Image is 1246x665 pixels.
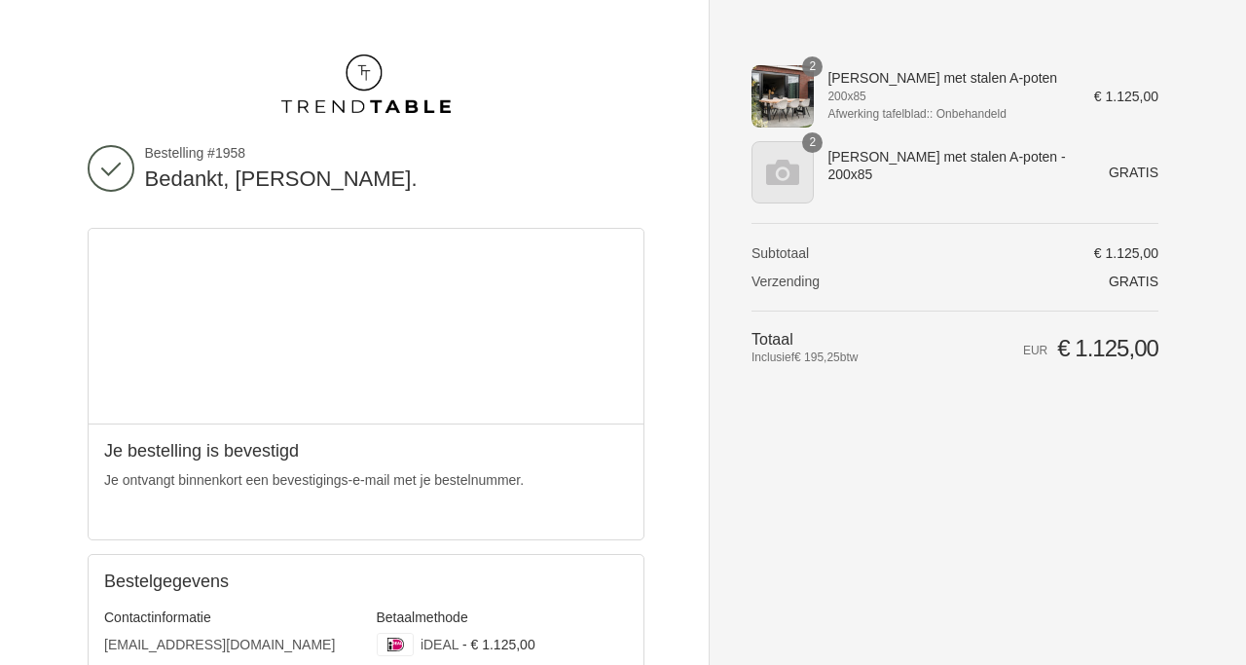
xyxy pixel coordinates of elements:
span: Afwerking tafelblad:: Onbehandeld [827,105,1066,123]
span: € 1.125,00 [1094,245,1158,261]
img: Douglas tuintafel met stalen A-poten - 200x85 [751,141,814,203]
div: Google-kaart met pinpoint van het bezorgadres: Westkapelle [89,229,643,424]
span: [PERSON_NAME] met stalen A-poten - 200x85 [827,148,1066,183]
span: 2 [802,56,823,77]
span: [PERSON_NAME] met stalen A-poten [827,69,1066,87]
span: € 1.125,00 [1094,89,1158,104]
span: € 195,25 [794,351,840,364]
span: Totaal [751,331,793,348]
img: Tuintafel douglas met stalen A-poten zwart | Luca tuinstoel sand [751,65,814,128]
span: Bestelling #1958 [145,144,645,162]
span: 2 [802,132,823,153]
iframe: Google-kaart met pinpoint van het bezorgadres: Westkapelle [89,229,644,424]
h3: Contactinformatie [104,609,356,626]
span: 200x85 [827,88,1066,105]
span: - € 1.125,00 [462,637,535,652]
span: Gratis [1109,165,1158,180]
h2: Bedankt, [PERSON_NAME]. [145,166,645,194]
th: Subtotaal [751,244,917,262]
bdo: [EMAIL_ADDRESS][DOMAIN_NAME] [104,637,335,652]
iframe: toggle-frame [2,566,99,663]
span: Gratis [1109,274,1158,289]
h2: Je bestelling is bevestigd [104,440,628,462]
span: Verzending [751,274,820,289]
span: iDEAL [421,637,458,652]
p: Je ontvangt binnenkort een bevestigings-e-mail met je bestelnummer. [104,470,628,491]
img: trend-table [281,55,451,113]
span: € 1.125,00 [1057,335,1158,361]
h2: Bestelgegevens [104,571,366,593]
h3: Betaalmethode [377,609,629,626]
span: EUR [1023,344,1047,357]
span: Inclusief btw [751,349,917,366]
